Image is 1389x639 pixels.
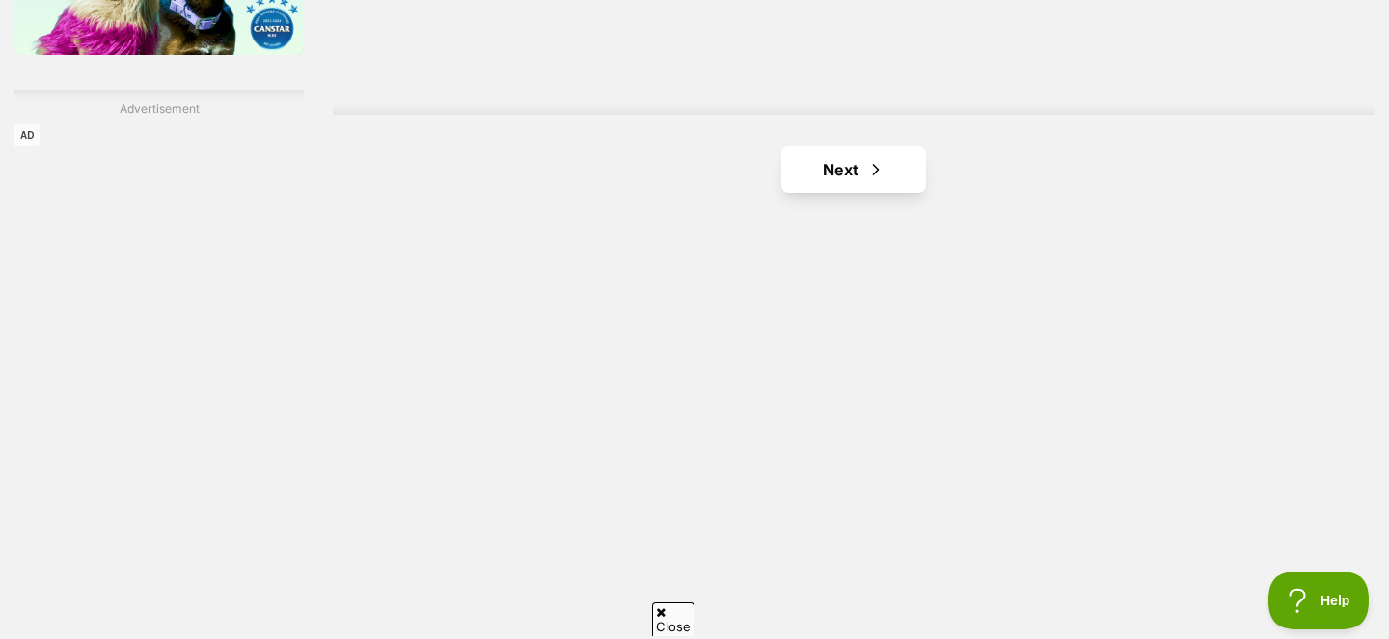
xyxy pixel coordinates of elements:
[14,124,40,146] span: AD
[652,602,694,636] span: Close
[781,146,926,193] a: Next page
[333,146,1375,193] nav: Pagination
[1268,572,1370,629] iframe: Help Scout Beacon - Open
